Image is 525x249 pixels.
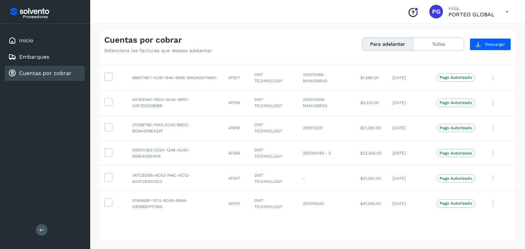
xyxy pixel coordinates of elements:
[223,141,249,166] td: 47366
[249,90,297,116] td: DMT TECHNOLOGY
[127,90,223,116] td: 6A0EE441-18DA-0C4A-865F-24E1ED6286BB
[355,65,387,90] td: $1,589.20
[355,115,387,141] td: $21,280.00
[104,35,182,45] h4: Cuentas por cobrar
[127,115,223,141] td: 31D8B74E-F943-5C40-B6D2-BE8A4D8E422F
[440,75,472,80] p: Pago Autorizado
[387,166,431,191] td: [DATE]
[362,38,413,50] button: Para adelantar
[249,166,297,191] td: DMT TECHNOLOGY
[127,141,223,166] td: 94D51AB3-C03A-1248-AC40-5B80443D1614
[355,166,387,191] td: $31,360.00
[355,90,387,116] td: $2,320.00
[223,115,249,141] td: 47408
[440,176,472,181] p: Pago Autorizado
[19,54,49,60] a: Embarques
[5,66,85,81] div: Cuentas por cobrar
[355,141,387,166] td: $22,400.00
[249,191,297,216] td: DMT TECHNOLOGY
[485,41,505,47] span: Descargar
[440,126,472,130] p: Pago Autorizado
[413,38,464,50] button: Todas
[297,166,355,191] td: -
[387,90,431,116] td: [DATE]
[387,141,431,166] td: [DATE]
[297,90,355,116] td: 250013058-MANIOBRAS
[440,151,472,156] p: Pago Autorizado
[127,166,223,191] td: 067CBD66-4EA3-744C-AE12-6A47CE9200C0
[249,115,297,141] td: DMT TECHNOLOGY
[223,191,249,216] td: 46797
[127,191,223,216] td: 0199469F-1E12-BD45-9994-D8188DFFF0BA
[387,191,431,216] td: [DATE]
[249,65,297,90] td: DMT TECHNOLOGY
[127,65,223,90] td: 88907957-1C09-1546-989E-994392EF46B0
[23,14,82,19] p: Proveedores
[440,201,472,206] p: Pago Autorizado
[448,11,495,18] p: PORTEO GLOBAL
[297,115,355,141] td: 250013231
[387,65,431,90] td: [DATE]
[387,115,431,141] td: [DATE]
[223,65,249,90] td: 47557
[223,90,249,116] td: 47556
[297,65,355,90] td: 250013168-MANIOBRAS
[470,38,511,50] button: Descargar
[223,166,249,191] td: 47307
[355,191,387,216] td: $47,040.00
[5,33,85,48] div: Inicio
[297,141,355,166] td: 250004149 - 2
[104,48,212,54] p: Selecciona las facturas que deseas adelantar
[440,100,472,105] p: Pago Autorizado
[297,191,355,216] td: 250010243
[5,49,85,64] div: Embarques
[19,37,33,44] a: Inicio
[448,5,495,11] p: Hola,
[249,141,297,166] td: DMT TECHNOLOGY
[19,70,71,76] a: Cuentas por cobrar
